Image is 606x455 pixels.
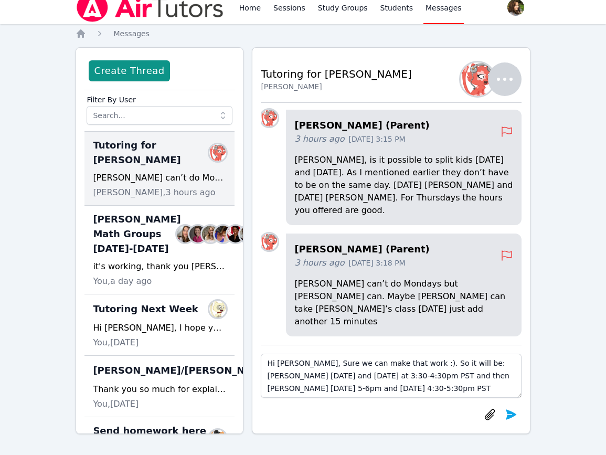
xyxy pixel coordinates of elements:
[261,110,278,126] img: Yuliya Shekhtman
[294,257,344,269] span: 3 hours ago
[93,398,139,410] span: You, [DATE]
[93,322,226,334] div: Hi [PERSON_NAME], I hope you are having a great week. I was wondering if you would be able to mov...
[93,275,152,288] span: You, a day ago
[202,226,219,242] img: Sandra Davis
[294,242,500,257] h4: [PERSON_NAME] (Parent)
[93,138,214,167] span: Tutoring for [PERSON_NAME]
[261,234,278,250] img: Yuliya Shekhtman
[209,430,226,447] img: Nya Avery
[261,67,411,81] h2: Tutoring for [PERSON_NAME]
[209,144,226,161] img: Yuliya Shekhtman
[215,226,231,242] img: Alexis Asiama
[261,354,521,398] textarea: Hi [PERSON_NAME], Sure we can make that work :). So it will be: [PERSON_NAME] [DATE] and [DATE] a...
[93,383,226,396] div: Thank you so much for explaining that [PERSON_NAME], I appreciate you, and that makes a lot of se...
[209,301,226,318] img: Kira Dubovska
[84,132,235,206] div: Tutoring for [PERSON_NAME]Yuliya Shekhtman[PERSON_NAME] can’t do Mondays but [PERSON_NAME] can. M...
[84,294,235,356] div: Tutoring Next WeekKira DubovskaHi [PERSON_NAME], I hope you are having a great week. I was wonder...
[113,29,150,38] span: Messages
[240,226,257,242] img: Michelle Dalton
[93,363,272,378] span: [PERSON_NAME]/[PERSON_NAME]
[426,3,462,13] span: Messages
[294,133,344,145] span: 3 hours ago
[93,260,226,273] div: it's working, thank you [PERSON_NAME]! :)
[87,90,232,106] label: Filter By User
[294,118,500,133] h4: [PERSON_NAME] (Parent)
[113,28,150,39] a: Messages
[76,28,530,39] nav: Breadcrumb
[93,302,198,316] span: Tutoring Next Week
[348,258,405,268] span: [DATE] 3:18 PM
[93,336,139,349] span: You, [DATE]
[93,172,226,184] div: [PERSON_NAME] can’t do Mondays but [PERSON_NAME] can. Maybe [PERSON_NAME] can take [PERSON_NAME]’...
[93,212,180,256] span: [PERSON_NAME] Math Groups [DATE]-[DATE]
[261,81,411,92] div: [PERSON_NAME]
[189,226,206,242] img: Rebecca Miller
[461,62,494,96] img: Yuliya Shekhtman
[227,226,244,242] img: Johnicia Haynes
[87,106,232,125] input: Search...
[467,62,522,96] button: Yuliya Shekhtman
[89,60,169,81] button: Create Thread
[93,186,215,199] span: [PERSON_NAME], 3 hours ago
[84,356,235,417] div: [PERSON_NAME]/[PERSON_NAME]Joyce LawThank you so much for explaining that [PERSON_NAME], I apprec...
[348,134,405,144] span: [DATE] 3:15 PM
[84,206,235,294] div: [PERSON_NAME] Math Groups [DATE]-[DATE]Sarah BenzingerRebecca MillerSandra DavisAlexis AsiamaJohn...
[177,226,194,242] img: Sarah Benzinger
[294,154,513,217] p: [PERSON_NAME], is it possible to split kids [DATE] and [DATE]. As I mentioned earlier they don’t ...
[93,424,214,453] span: Send homework here :)
[294,278,513,328] p: [PERSON_NAME] can’t do Mondays but [PERSON_NAME] can. Maybe [PERSON_NAME] can take [PERSON_NAME]’...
